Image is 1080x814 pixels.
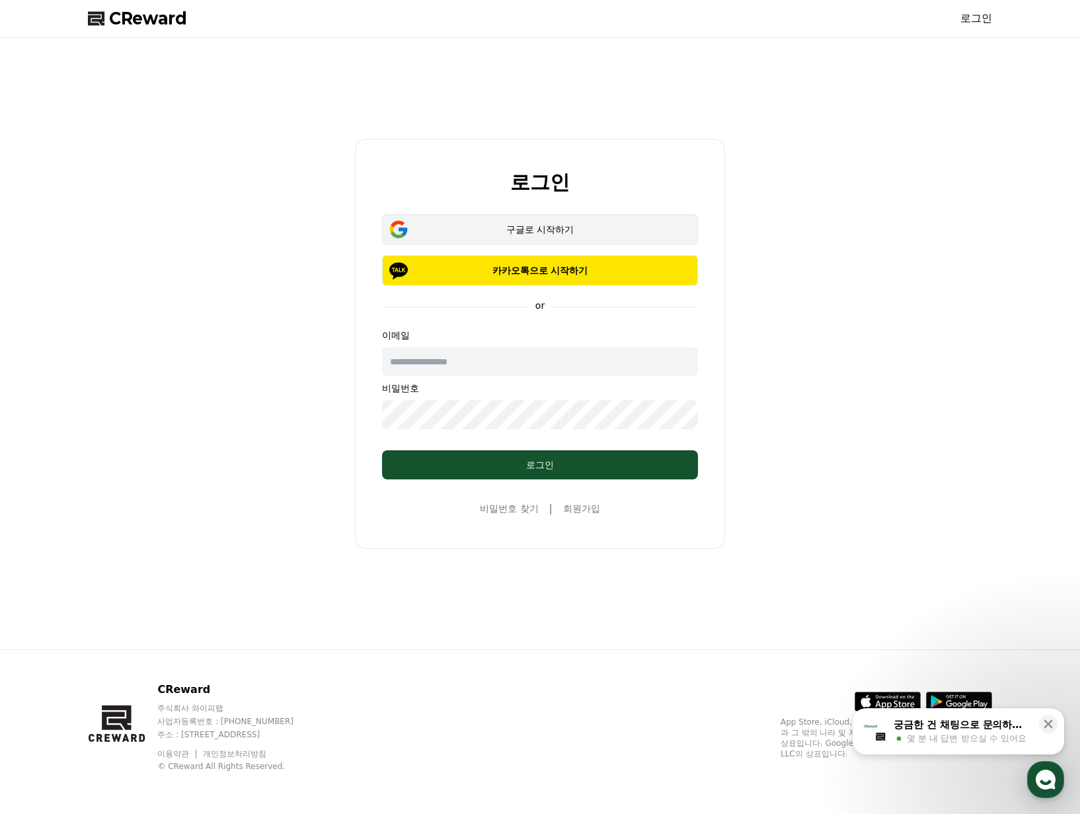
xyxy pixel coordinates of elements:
[4,419,87,452] a: 홈
[203,749,266,758] a: 개인정보처리방침
[87,419,171,452] a: 대화
[382,255,698,286] button: 카카오톡으로 시작하기
[157,729,319,740] p: 주소 : [STREET_ADDRESS]
[960,11,992,26] a: 로그인
[527,299,553,312] p: or
[157,716,319,727] p: 사업자등록번호 : [PHONE_NUMBER]
[382,329,698,342] p: 이메일
[121,440,137,450] span: 대화
[382,382,698,395] p: 비밀번호
[157,761,319,772] p: © CReward All Rights Reserved.
[781,717,992,759] p: App Store, iCloud, iCloud Drive 및 iTunes Store는 미국과 그 밖의 나라 및 지역에서 등록된 Apple Inc.의 서비스 상표입니다. Goo...
[408,458,672,471] div: 로그인
[204,439,220,450] span: 설정
[109,8,187,29] span: CReward
[401,264,679,277] p: 카카오톡으로 시작하기
[157,682,319,698] p: CReward
[42,439,50,450] span: 홈
[549,501,553,516] span: |
[382,214,698,245] button: 구글로 시작하기
[157,749,199,758] a: 이용약관
[157,703,319,713] p: 주식회사 와이피랩
[480,502,538,515] a: 비밀번호 찾기
[510,171,570,193] h2: 로그인
[171,419,254,452] a: 설정
[382,450,698,479] button: 로그인
[563,502,600,515] a: 회원가입
[88,8,187,29] a: CReward
[401,223,679,236] div: 구글로 시작하기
